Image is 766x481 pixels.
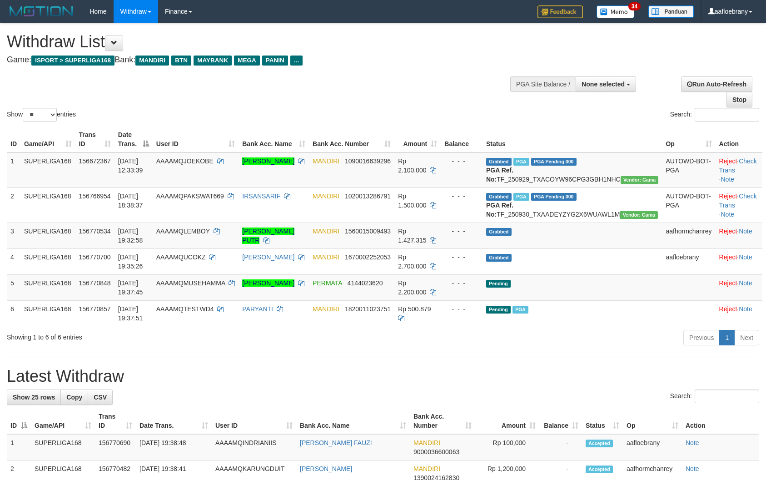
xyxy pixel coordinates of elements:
td: SUPERLIGA168 [20,248,75,274]
th: Trans ID: activate to sort column ascending [95,408,136,434]
span: BTN [171,56,191,66]
th: Bank Acc. Name: activate to sort column ascending [296,408,410,434]
td: SUPERLIGA168 [20,152,75,188]
div: - - - [444,253,479,262]
h4: Game: Bank: [7,56,502,65]
select: Showentries [23,108,57,122]
span: AAAAMQLEMBOY [156,228,210,235]
img: Feedback.jpg [537,5,583,18]
div: - - - [444,227,479,236]
a: Copy [60,390,88,405]
th: Balance: activate to sort column ascending [539,408,582,434]
a: IRSANSARIF [242,192,280,200]
span: Accepted [586,466,613,473]
td: · [716,300,762,326]
td: · [716,274,762,300]
a: [PERSON_NAME] [300,465,352,472]
span: 156766954 [79,192,111,200]
b: PGA Ref. No: [486,202,513,218]
td: Rp 100,000 [475,434,539,461]
span: Rp 2.100.000 [398,157,426,174]
a: Note [739,253,752,261]
a: [PERSON_NAME] [242,157,294,165]
span: Marked by aafsengchandara [513,193,529,201]
h1: Withdraw List [7,33,502,51]
td: · · [716,152,762,188]
a: Reject [719,253,737,261]
span: ISPORT > SUPERLIGA168 [31,56,114,66]
th: ID [7,127,20,152]
th: ID: activate to sort column descending [7,408,31,434]
span: Rp 500.879 [398,305,431,313]
a: Reject [719,192,737,200]
a: Run Auto-Refresh [681,76,752,92]
span: AAAAMQPAKSWAT669 [156,192,224,200]
span: CSV [94,394,107,401]
th: Trans ID: activate to sort column ascending [75,127,114,152]
th: Action [682,408,759,434]
span: Rp 1.500.000 [398,192,426,209]
a: Stop [726,92,752,107]
th: Bank Acc. Name: activate to sort column ascending [239,127,309,152]
a: CSV [88,390,113,405]
div: - - - [444,192,479,201]
span: ... [290,56,303,66]
a: Reject [719,305,737,313]
td: 156770690 [95,434,136,461]
span: PGA Pending [531,158,577,166]
span: PGA Pending [531,193,577,201]
span: Marked by aafmaleo [512,306,528,314]
span: 156770700 [79,253,111,261]
span: [DATE] 19:37:51 [118,305,143,322]
div: Showing 1 to 6 of 6 entries [7,329,313,342]
td: SUPERLIGA168 [20,223,75,248]
span: Rp 2.200.000 [398,279,426,296]
td: 5 [7,274,20,300]
span: 156672367 [79,157,111,165]
span: Copy 1560015009493 to clipboard [345,228,391,235]
span: Pending [486,306,511,314]
a: Reject [719,157,737,165]
td: 2 [7,187,20,223]
span: Rp 2.700.000 [398,253,426,270]
a: Note [739,305,752,313]
td: 1 [7,434,31,461]
td: TF_250929_TXACOYW96CPG3GBH1NHC [482,152,662,188]
td: AAAAMQINDRIANIIS [212,434,296,461]
a: Next [734,330,759,345]
th: Date Trans.: activate to sort column descending [114,127,153,152]
span: PERMATA [313,279,342,287]
td: aafhormchanrey [662,223,715,248]
span: MANDIRI [313,305,339,313]
th: User ID: activate to sort column ascending [212,408,296,434]
td: SUPERLIGA168 [20,274,75,300]
th: Balance [441,127,482,152]
a: Note [739,279,752,287]
span: MANDIRI [313,228,339,235]
td: 6 [7,300,20,326]
img: MOTION_logo.png [7,5,76,18]
span: 156770534 [79,228,111,235]
input: Search: [695,390,759,403]
td: TF_250930_TXAADEYZYG2X6WUAWL1M [482,187,662,223]
span: Vendor URL: https://trx31.1velocity.biz [621,176,659,184]
td: SUPERLIGA168 [20,300,75,326]
a: Reject [719,228,737,235]
span: MANDIRI [413,439,440,446]
a: PARYANTI [242,305,273,313]
span: Grabbed [486,254,512,262]
th: Game/API: activate to sort column ascending [31,408,95,434]
td: AUTOWD-BOT-PGA [662,187,715,223]
a: Reject [719,279,737,287]
th: Bank Acc. Number: activate to sort column ascending [410,408,475,434]
span: Copy 9000036600063 to clipboard [413,448,459,456]
a: Check Trans [719,192,757,209]
th: User ID: activate to sort column ascending [153,127,239,152]
h1: Latest Withdraw [7,367,759,385]
a: [PERSON_NAME] [242,253,294,261]
a: Note [721,211,735,218]
div: - - - [444,157,479,166]
span: None selected [582,81,625,88]
span: AAAAMQTESTWD4 [156,305,214,313]
th: Status: activate to sort column ascending [582,408,623,434]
